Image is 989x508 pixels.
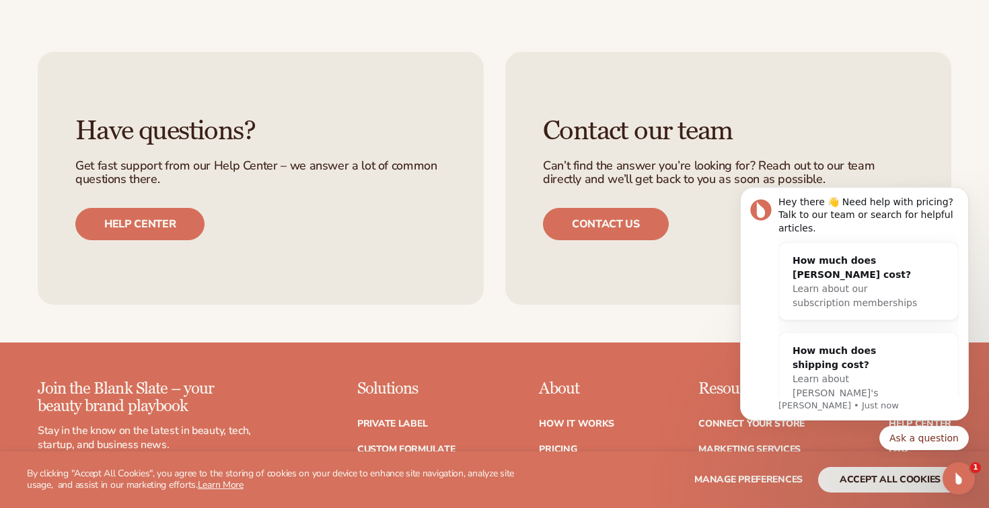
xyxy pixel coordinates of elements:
[818,467,962,493] button: accept all cookies
[75,116,446,146] h3: Have questions?
[75,159,446,186] p: Get fast support from our Help Center – we answer a lot of common questions there.
[543,208,669,240] a: Contact us
[38,424,252,452] p: Stay in the know on the latest in beauty, tech, startup, and business news.
[698,380,805,398] p: Resources
[539,380,614,398] p: About
[543,159,914,186] p: Can’t find the answer you’re looking for? Reach out to our team directly and we’ll get back to yo...
[698,445,801,454] a: Marketing services
[943,462,975,495] iframe: Intercom live chat
[357,419,427,429] a: Private label
[38,380,252,416] p: Join the Blank Slate – your beauty brand playbook
[970,462,981,473] span: 1
[539,419,614,429] a: How It Works
[198,478,244,491] a: Learn More
[694,473,803,486] span: Manage preferences
[357,445,455,454] a: Custom formulate
[543,116,914,146] h3: Contact our team
[27,468,525,491] p: By clicking "Accept All Cookies", you agree to the storing of cookies on your device to enhance s...
[357,380,455,398] p: Solutions
[75,208,205,240] a: Help center
[698,419,805,429] a: Connect your store
[539,445,577,454] a: Pricing
[694,467,803,493] button: Manage preferences
[720,176,989,458] iframe: Intercom notifications message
